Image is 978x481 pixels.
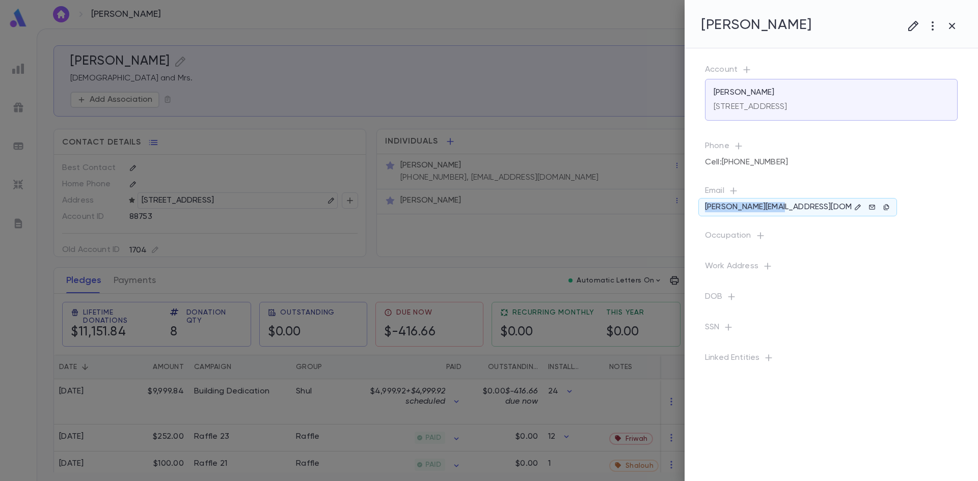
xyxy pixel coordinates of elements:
p: Occupation [705,231,958,245]
p: DOB [705,292,958,306]
p: [STREET_ADDRESS] [714,102,787,112]
div: Cell : [PHONE_NUMBER] [705,153,788,172]
p: [PERSON_NAME][EMAIL_ADDRESS][DOMAIN_NAME] [705,202,852,212]
p: Linked Entities [705,353,958,367]
p: Email [705,186,958,200]
p: Account [705,65,958,79]
h4: [PERSON_NAME] [701,16,811,34]
p: Phone [705,141,958,155]
p: Work Address [705,261,958,275]
p: [PERSON_NAME] [714,88,774,98]
p: SSN [705,322,958,336]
